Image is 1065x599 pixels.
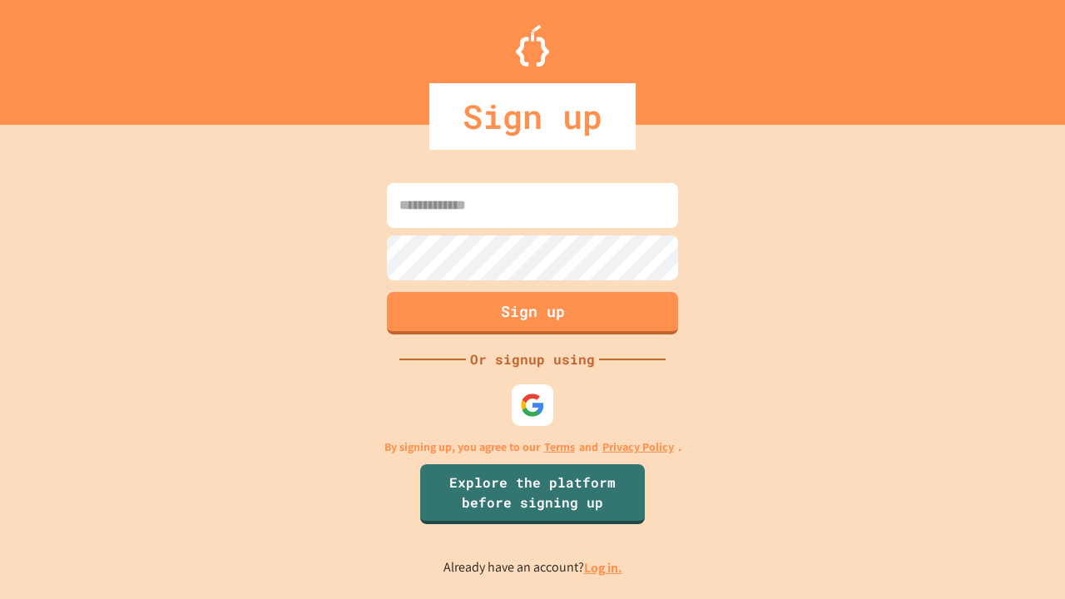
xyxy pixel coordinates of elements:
[602,438,674,456] a: Privacy Policy
[429,83,636,150] div: Sign up
[466,349,599,369] div: Or signup using
[384,438,681,456] p: By signing up, you agree to our and .
[516,25,549,67] img: Logo.svg
[520,393,545,418] img: google-icon.svg
[584,559,622,577] a: Log in.
[420,464,645,524] a: Explore the platform before signing up
[387,292,678,334] button: Sign up
[443,557,622,578] p: Already have an account?
[544,438,575,456] a: Terms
